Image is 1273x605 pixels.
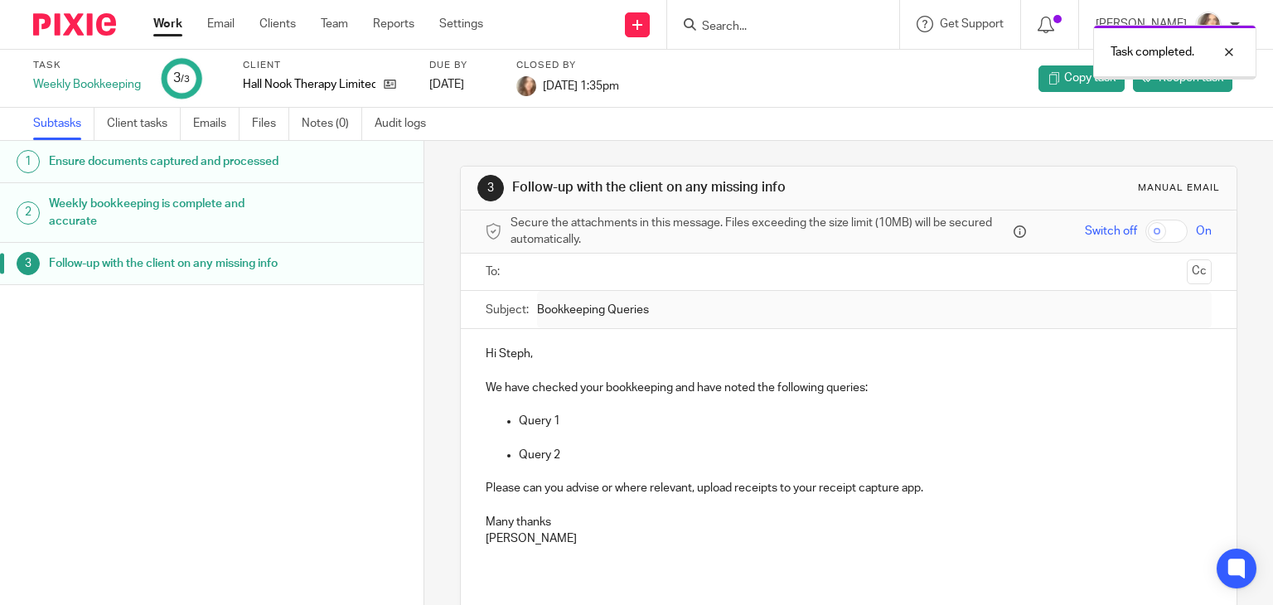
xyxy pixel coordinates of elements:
[512,179,883,196] h1: Follow-up with the client on any missing info
[1196,223,1212,240] span: On
[519,447,1212,463] p: Query 2
[49,191,288,234] h1: Weekly bookkeeping is complete and accurate
[1195,12,1222,38] img: charl-profile%20pic.jpg
[49,251,288,276] h1: Follow-up with the client on any missing info
[173,69,190,88] div: 3
[243,59,409,72] label: Client
[1138,181,1220,195] div: Manual email
[33,108,94,140] a: Subtasks
[486,264,504,280] label: To:
[429,76,496,93] div: [DATE]
[375,108,438,140] a: Audit logs
[486,302,529,318] label: Subject:
[477,175,504,201] div: 3
[486,514,1212,530] p: Many thanks
[1085,223,1137,240] span: Switch off
[259,16,296,32] a: Clients
[543,80,619,91] span: [DATE] 1:35pm
[486,346,1212,362] p: Hi Steph,
[516,59,619,72] label: Closed by
[33,13,116,36] img: Pixie
[33,59,141,72] label: Task
[1111,44,1194,60] p: Task completed.
[33,76,141,93] div: Weekly Bookkeeping
[439,16,483,32] a: Settings
[373,16,414,32] a: Reports
[181,75,190,84] small: /3
[302,108,362,140] a: Notes (0)
[243,76,375,93] p: Hall Nook Therapy Limited
[516,76,536,96] img: charl-profile%20pic.jpg
[17,201,40,225] div: 2
[107,108,181,140] a: Client tasks
[486,380,1212,414] p: We have checked your bookkeeping and have noted the following queries:
[486,463,1212,497] p: Please can you advise or where relevant, upload receipts to your receipt capture app.
[429,59,496,72] label: Due by
[519,413,1212,429] p: Query 1
[207,16,235,32] a: Email
[486,530,1212,547] p: [PERSON_NAME]
[193,108,240,140] a: Emails
[511,215,1010,249] span: Secure the attachments in this message. Files exceeding the size limit (10MB) will be secured aut...
[49,149,288,174] h1: Ensure documents captured and processed
[153,16,182,32] a: Work
[17,252,40,275] div: 3
[252,108,289,140] a: Files
[321,16,348,32] a: Team
[1187,259,1212,284] button: Cc
[17,150,40,173] div: 1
